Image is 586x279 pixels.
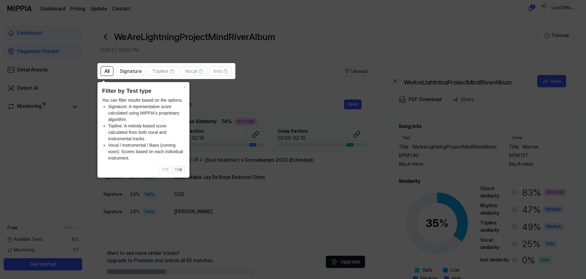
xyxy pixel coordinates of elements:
[116,66,146,76] button: Signature
[210,66,232,76] button: Inst
[214,68,222,75] span: Inst
[102,97,185,161] div: You can filter results based on the options.
[108,123,185,142] li: Topline: A melody-based score calculated from both vocal and instrumental tracks.
[108,104,185,123] li: Signature: A representative score calculated using MIPPIA's proprietary algorithm.
[152,68,168,75] span: Topline
[120,68,142,75] span: Signature
[105,68,109,75] span: All
[102,87,185,96] header: Filter by Test type
[180,82,189,91] button: Close
[173,166,185,173] button: 다음
[101,66,113,76] button: All
[148,66,178,76] button: Topline
[185,68,197,75] span: Vocal
[181,66,207,76] button: Vocal
[108,142,185,161] li: Vocal / Instrumental / Bass (coming soon): Scores based on each individual instrument.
